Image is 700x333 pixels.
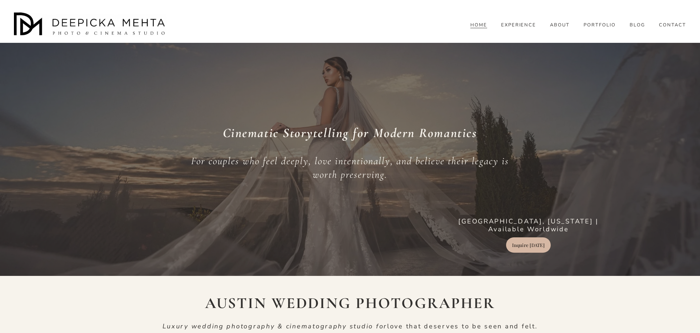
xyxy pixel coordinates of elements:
a: Inquire [DATE] [506,237,550,253]
a: CONTACT [659,22,686,29]
strong: AUSTIN WEDDING PHOTOGRAPHER [205,294,495,312]
span: BLOG [630,22,645,28]
img: Austin Wedding Photographer - Deepicka Mehta Photography &amp; Cinematography [14,12,167,37]
a: EXPERIENCE [501,22,536,29]
em: For couples who feel deeply, love intentionally, and believe their legacy is worth preserving. [191,155,512,181]
p: [GEOGRAPHIC_DATA], [US_STATE] | Available Worldwide [457,218,600,233]
a: ABOUT [550,22,570,29]
a: folder dropdown [630,22,645,29]
a: PORTFOLIO [584,22,616,29]
a: HOME [470,22,487,29]
em: . [535,322,538,331]
p: love that deserves to be seen and felt [142,323,558,331]
em: Luxury wedding photography & cinematography studio for [162,322,387,331]
em: Cinematic Storytelling for Modern Romantics [223,125,477,141]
